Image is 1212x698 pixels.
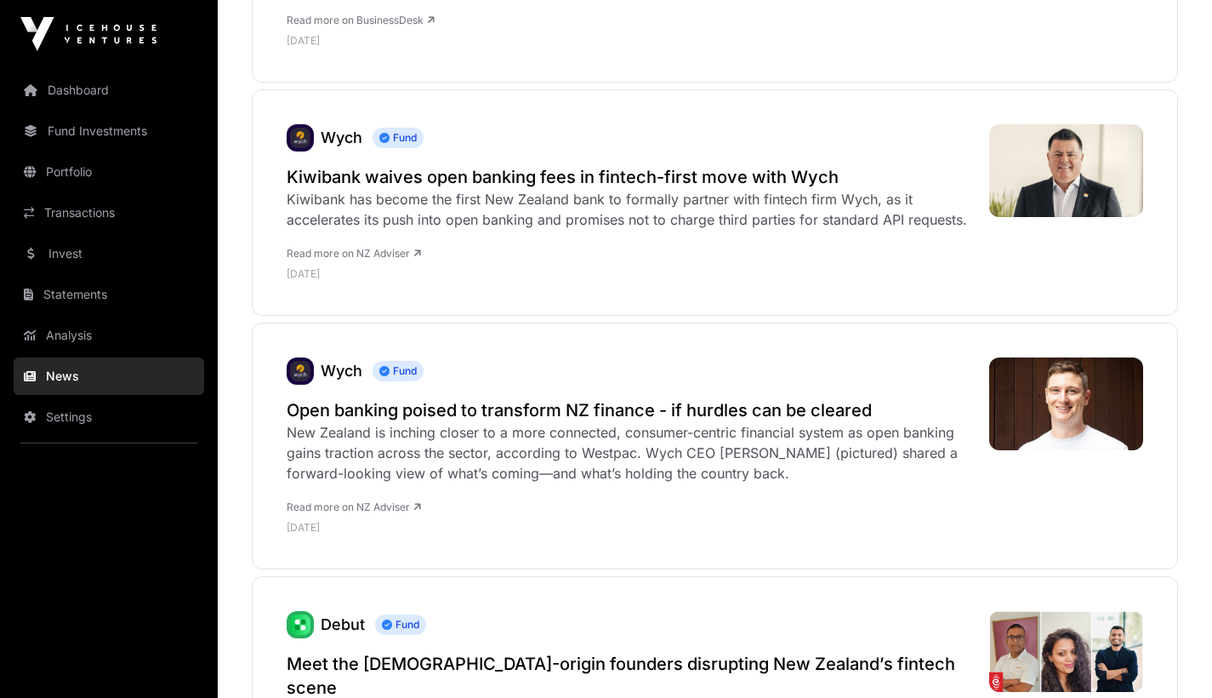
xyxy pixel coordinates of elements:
img: 0356_638824109131937767.jpg [989,358,1143,450]
a: News [14,358,204,395]
img: wych_logo.jpeg [287,358,314,385]
a: Wych [287,358,314,385]
a: Dashboard [14,72,204,109]
a: Debut [287,611,314,638]
a: Transactions [14,194,204,232]
a: Debut [321,615,365,633]
img: 0356_638845731453814441.jpg [989,124,1143,217]
img: 306623583_213968920956362_1966443569114915731_n.jpg [287,611,314,638]
a: Wych [287,124,314,152]
a: Wych [321,362,362,380]
p: [DATE] [287,34,972,48]
p: [DATE] [287,267,972,281]
span: Fund [373,128,424,148]
img: Icehouse Ventures Logo [20,17,156,51]
img: 4K93U9F_indian_fintech_jpg.png [989,611,1143,692]
div: Kiwibank has become the first New Zealand bank to formally partner with fintech firm Wych, as it ... [287,189,972,230]
a: Wych [321,129,362,146]
p: [DATE] [287,521,972,535]
span: Fund [375,615,426,635]
iframe: Chat Widget [1127,616,1212,698]
a: Analysis [14,317,204,354]
a: Read more on BusinessDesk [287,14,435,26]
a: Statements [14,276,204,313]
a: Portfolio [14,153,204,191]
a: Fund Investments [14,112,204,150]
a: Read more on NZ Adviser [287,501,421,513]
a: Kiwibank waives open banking fees in fintech-first move with Wych [287,165,972,189]
a: Read more on NZ Adviser [287,247,421,260]
img: wych_logo.jpeg [287,124,314,152]
a: Settings [14,398,204,436]
div: New Zealand is inching closer to a more connected, consumer-centric financial system as open bank... [287,422,972,483]
a: Invest [14,235,204,272]
a: Open banking poised to transform NZ finance - if hurdles can be cleared [287,398,972,422]
span: Fund [373,361,424,381]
